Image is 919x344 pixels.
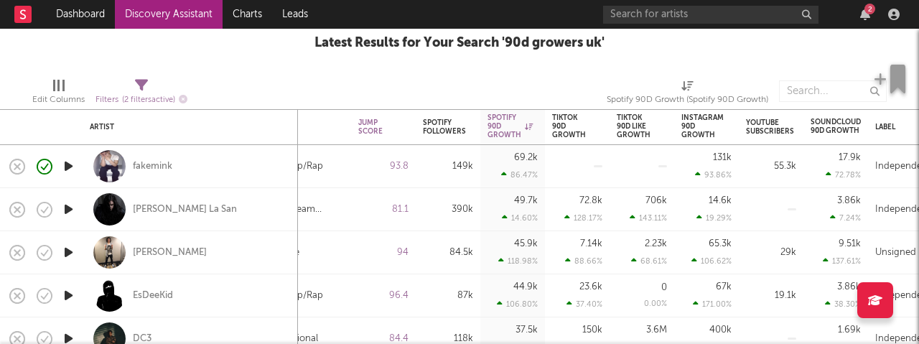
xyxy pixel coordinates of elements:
div: 106.62 % [691,256,732,266]
div: Spotify 90D Growth (Spotify 90D Growth) [607,73,768,115]
div: 81.1 [358,201,409,218]
div: Filters(2 filters active) [95,73,187,115]
a: EsDeeKid [133,289,173,302]
div: 2 [864,4,875,14]
div: 0 [661,283,667,292]
div: 0.00 % [644,300,667,308]
div: 14.6k [709,196,732,205]
div: 96.4 [358,287,409,305]
div: 118.98 % [498,256,538,266]
a: [PERSON_NAME] [133,246,207,259]
div: 49.7k [514,196,538,205]
div: 88.66 % [565,256,602,266]
div: 400k [709,325,732,335]
input: Search for artists [603,6,818,24]
div: 149k [423,158,473,175]
div: Spotify Followers [423,118,466,136]
div: Mainstream Electronic [265,201,344,218]
div: Spotify 90D Growth [488,113,533,139]
div: 143.11 % [630,213,667,223]
div: Spotify 90D Growth (Spotify 90D Growth) [607,91,768,108]
div: 84.5k [423,244,473,261]
div: 38.30 % [825,299,861,309]
div: 93.86 % [695,170,732,180]
div: 17.9k [839,153,861,162]
div: 171.00 % [693,299,732,309]
a: fakemink [133,160,172,173]
div: 87k [423,287,473,305]
div: 131k [713,153,732,162]
div: Genre [265,123,337,131]
div: Tiktok 90D Growth [552,113,586,139]
div: 94 [358,244,409,261]
div: Edit Columns [32,91,85,108]
div: 137.61 % [823,256,861,266]
div: 706k [645,196,667,205]
div: 7.14k [580,239,602,248]
div: 9.51k [839,239,861,248]
div: Latest Results for Your Search ' 90d growers uk ' [314,34,605,52]
div: Instagram 90D Growth [681,113,724,139]
a: [PERSON_NAME] La San [133,203,237,216]
div: 68.61 % [631,256,667,266]
div: 2.23k [645,239,667,248]
div: 1.69k [838,325,861,335]
div: 86.47 % [501,170,538,180]
div: Artist [90,123,284,131]
div: 19.1k [746,287,796,305]
div: 390k [423,201,473,218]
div: 72.78 % [826,170,861,180]
div: 37.5k [516,325,538,335]
div: Filters [95,91,187,109]
div: 37.40 % [566,299,602,309]
div: 14.60 % [502,213,538,223]
div: Soundcloud 90D Growth [811,118,861,135]
div: YouTube Subscribers [746,118,794,136]
div: 45.9k [514,239,538,248]
div: 3.86k [837,196,861,205]
div: 3.86k [837,282,861,292]
div: 29k [746,244,796,261]
div: 106.80 % [497,299,538,309]
div: 128.17 % [564,213,602,223]
input: Search... [779,80,887,102]
div: 93.8 [358,158,409,175]
div: Unsigned [875,244,916,261]
div: 65.3k [709,239,732,248]
div: Jump Score [358,118,387,136]
div: 150k [582,325,602,335]
button: 2 [860,9,870,20]
div: Edit Columns [32,73,85,115]
div: 3.6M [646,325,667,335]
span: ( 2 filters active) [122,96,175,104]
div: 19.29 % [696,213,732,223]
div: 69.2k [514,153,538,162]
div: 67k [716,282,732,292]
div: Tiktok 90D Like Growth [617,113,650,139]
div: 55.3k [746,158,796,175]
div: 7.24 % [830,213,861,223]
div: 44.9k [513,282,538,292]
div: 72.8k [579,196,602,205]
div: 23.6k [579,282,602,292]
